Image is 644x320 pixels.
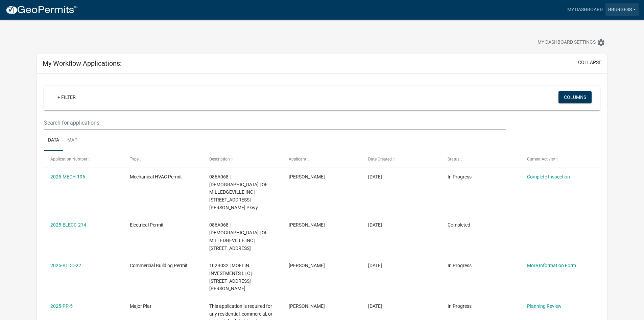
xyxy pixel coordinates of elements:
[368,174,382,179] span: 08/13/2025
[368,222,382,228] span: 04/25/2025
[209,174,268,210] span: 086A068 | LAKESIDE BAPTIST CHURCH | OF MILLEDGEVILLE INC | 166 Sammons Ind. Pkwy
[362,151,441,167] datatable-header-cell: Date Created
[209,222,268,251] span: 086A068 | LAKESIDE BAPTIST CHURCH | OF MILLEDGEVILLE INC | 1023 Milledgeville Rd
[527,157,555,162] span: Current Activity
[282,151,362,167] datatable-header-cell: Applicant
[289,174,325,179] span: Brandon Burgess
[50,303,73,309] a: 2025-PP-5
[578,59,601,66] button: collapse
[368,157,392,162] span: Date Created
[448,263,472,268] span: In Progress
[50,263,81,268] a: 2025-BLDC-22
[448,174,472,179] span: In Progress
[441,151,520,167] datatable-header-cell: Status
[130,303,151,309] span: Major Plat
[368,303,382,309] span: 03/27/2025
[63,130,81,151] a: Map
[130,174,182,179] span: Mechanical HVAC Permit
[605,3,639,16] a: Bburgess
[50,222,86,228] a: 2025-ELECC-214
[203,151,282,167] datatable-header-cell: Description
[538,39,596,47] span: My Dashboard Settings
[44,130,63,151] a: Data
[289,222,325,228] span: Brandon Burgess
[289,157,306,162] span: Applicant
[597,39,605,47] i: settings
[52,91,81,103] a: + Filter
[558,91,592,103] button: Columns
[209,157,230,162] span: Description
[368,263,382,268] span: 04/02/2025
[527,263,576,268] a: More Information Form
[130,222,164,228] span: Electrical Permit
[532,36,611,49] button: My Dashboard Settingssettings
[130,263,188,268] span: Commercial Building Permit
[520,151,600,167] datatable-header-cell: Current Activity
[43,59,122,67] h5: My Workflow Applications:
[565,3,605,16] a: My Dashboard
[289,303,325,309] span: Brandon Burgess
[44,116,505,130] input: Search for applications
[448,157,459,162] span: Status
[448,303,472,309] span: In Progress
[50,157,87,162] span: Application Number
[527,174,570,179] a: Complete Inspection
[209,263,252,291] span: 102B032 | MOFLIN INVESTMENTS LLC | 166 Sammons Industrial Parkway
[44,151,123,167] datatable-header-cell: Application Number
[289,263,325,268] span: Brandon Burgess
[448,222,470,228] span: Completed
[527,303,562,309] a: Planning Review
[130,157,139,162] span: Type
[50,174,85,179] a: 2025-MECH-196
[123,151,203,167] datatable-header-cell: Type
